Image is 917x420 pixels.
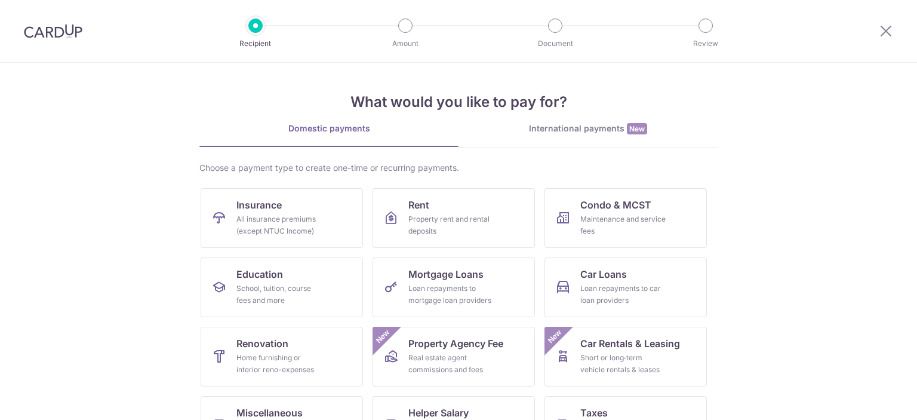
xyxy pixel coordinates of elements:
[373,188,535,248] a: RentProperty rent and rental deposits
[545,327,565,347] span: New
[580,267,627,281] span: Car Loans
[580,406,608,420] span: Taxes
[544,327,707,387] a: Car Rentals & LeasingShort or long‑term vehicle rentals & leasesNew
[373,327,535,387] a: Property Agency FeeReal estate agent commissions and feesNew
[580,198,651,212] span: Condo & MCST
[408,198,429,212] span: Rent
[627,123,647,134] span: New
[373,327,393,347] span: New
[458,122,718,135] div: International payments
[236,336,288,351] span: Renovation
[580,336,680,351] span: Car Rentals & Leasing
[201,327,363,387] a: RenovationHome furnishing or interior reno-expenses
[199,122,458,134] div: Domestic payments
[408,283,494,306] div: Loan repayments to mortgage loan providers
[24,24,82,38] img: CardUp
[199,162,718,174] div: Choose a payment type to create one-time or recurring payments.
[201,188,363,248] a: InsuranceAll insurance premiums (except NTUC Income)
[580,352,666,376] div: Short or long‑term vehicle rentals & leases
[236,213,322,237] div: All insurance premiums (except NTUC Income)
[201,257,363,317] a: EducationSchool, tuition, course fees and more
[408,406,469,420] span: Helper Salary
[408,267,484,281] span: Mortgage Loans
[361,38,450,50] p: Amount
[580,283,666,306] div: Loan repayments to car loan providers
[511,38,599,50] p: Document
[211,38,300,50] p: Recipient
[236,283,322,306] div: School, tuition, course fees and more
[544,188,707,248] a: Condo & MCSTMaintenance and service fees
[408,213,494,237] div: Property rent and rental deposits
[408,352,494,376] div: Real estate agent commissions and fees
[236,267,283,281] span: Education
[236,352,322,376] div: Home furnishing or interior reno-expenses
[199,91,718,113] h4: What would you like to pay for?
[236,198,282,212] span: Insurance
[373,257,535,317] a: Mortgage LoansLoan repayments to mortgage loan providers
[661,38,750,50] p: Review
[408,336,503,351] span: Property Agency Fee
[236,406,303,420] span: Miscellaneous
[580,213,666,237] div: Maintenance and service fees
[544,257,707,317] a: Car LoansLoan repayments to car loan providers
